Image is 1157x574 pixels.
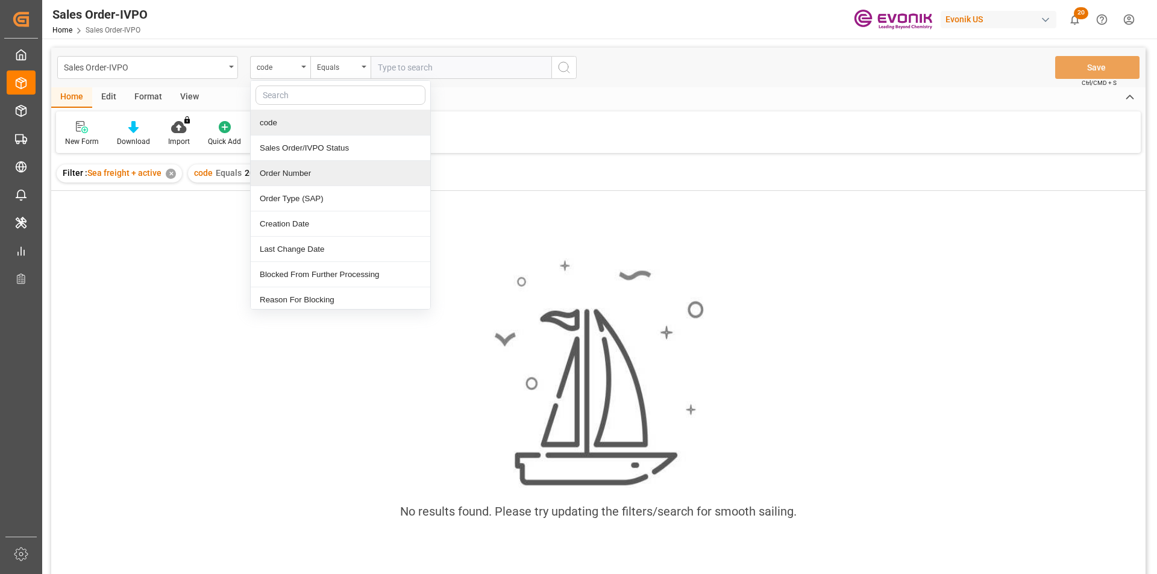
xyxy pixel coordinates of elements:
[854,9,932,30] img: Evonik-brand-mark-Deep-Purple-RGB.jpeg_1700498283.jpeg
[208,136,241,147] div: Quick Add
[166,169,176,179] div: ✕
[250,56,310,79] button: close menu
[310,56,371,79] button: open menu
[251,237,430,262] div: Last Change Date
[216,168,242,178] span: Equals
[251,110,430,136] div: code
[51,87,92,108] div: Home
[64,59,225,74] div: Sales Order-IVPO
[171,87,208,108] div: View
[245,168,293,178] span: 2006868288
[251,161,430,186] div: Order Number
[87,168,161,178] span: Sea freight + active
[941,8,1061,31] button: Evonik US
[1055,56,1140,79] button: Save
[63,168,87,178] span: Filter :
[194,168,213,178] span: code
[251,211,430,237] div: Creation Date
[256,86,425,105] input: Search
[57,56,238,79] button: open menu
[371,56,551,79] input: Type to search
[65,136,99,147] div: New Form
[125,87,171,108] div: Format
[251,136,430,161] div: Sales Order/IVPO Status
[257,59,298,73] div: code
[400,502,797,520] div: No results found. Please try updating the filters/search for smooth sailing.
[117,136,150,147] div: Download
[551,56,577,79] button: search button
[1082,78,1117,87] span: Ctrl/CMD + S
[52,5,148,23] div: Sales Order-IVPO
[317,59,358,73] div: Equals
[493,258,704,488] img: smooth_sailing.jpeg
[1074,7,1088,19] span: 20
[1061,6,1088,33] button: show 20 new notifications
[251,287,430,313] div: Reason For Blocking
[52,26,72,34] a: Home
[92,87,125,108] div: Edit
[251,186,430,211] div: Order Type (SAP)
[1088,6,1115,33] button: Help Center
[251,262,430,287] div: Blocked From Further Processing
[941,11,1056,28] div: Evonik US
